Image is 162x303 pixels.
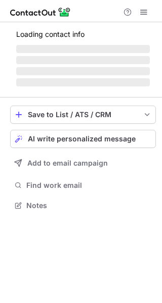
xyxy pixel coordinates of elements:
button: save-profile-one-click [10,106,156,124]
span: Add to email campaign [27,159,108,167]
span: ‌ [16,78,150,86]
img: ContactOut v5.3.10 [10,6,71,18]
span: ‌ [16,67,150,75]
button: Add to email campaign [10,154,156,172]
button: AI write personalized message [10,130,156,148]
span: Find work email [26,181,152,190]
div: Save to List / ATS / CRM [28,111,138,119]
span: ‌ [16,56,150,64]
span: ‌ [16,45,150,53]
button: Find work email [10,178,156,192]
button: Notes [10,198,156,213]
p: Loading contact info [16,30,150,38]
span: AI write personalized message [28,135,136,143]
span: Notes [26,201,152,210]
